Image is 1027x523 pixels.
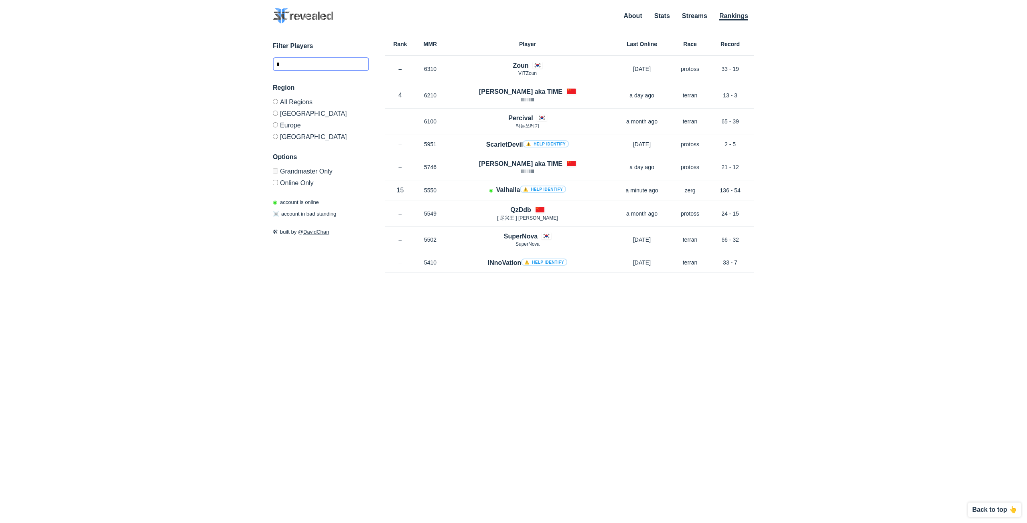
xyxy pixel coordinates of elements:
p: [DATE] [610,236,674,244]
span: 타는쓰레기 [516,123,540,129]
p: 15 [385,186,415,195]
p: a month ago [610,117,674,125]
p: protoss [674,210,706,218]
h6: MMR [415,41,445,47]
p: – [385,140,415,148]
h6: Player [445,41,610,47]
span: llllllllllll [521,169,534,174]
p: protoss [674,163,706,171]
h3: Filter Players [273,41,369,51]
span: ☠️ [273,211,279,217]
p: [DATE] [610,140,674,148]
p: 66 - 32 [706,236,754,244]
p: Back to top 👆 [972,507,1017,513]
p: terran [674,258,706,267]
p: 4 [385,91,415,100]
input: Online Only [273,180,278,185]
p: 2 - 5 [706,140,754,148]
img: SC2 Revealed [273,8,333,24]
p: 24 - 15 [706,210,754,218]
h4: Zoun [513,61,528,70]
p: 5502 [415,236,445,244]
label: All Regions [273,99,369,107]
input: All Regions [273,99,278,104]
span: ◉ [273,199,277,205]
span: Account is laddering [489,188,493,193]
p: 6310 [415,65,445,73]
input: Grandmaster Only [273,168,278,174]
p: zerg [674,186,706,194]
span: [ 尽兴王 ] [PERSON_NAME] [497,215,558,221]
p: 5549 [415,210,445,218]
p: – [385,258,415,267]
label: Only Show accounts currently in Grandmaster [273,168,369,177]
span: VITZoun [518,71,537,76]
h4: INnoVation [488,258,567,267]
p: 65 - 39 [706,117,754,125]
p: – [385,65,415,73]
p: a month ago [610,210,674,218]
span: llllllllllll [521,97,534,103]
input: Europe [273,122,278,127]
p: – [385,163,415,171]
p: 6100 [415,117,445,125]
h4: Percival [508,113,533,123]
p: protoss [674,140,706,148]
p: 33 - 19 [706,65,754,73]
h6: Race [674,41,706,47]
h4: [PERSON_NAME] aka TIME [479,87,562,96]
p: 6210 [415,91,445,99]
label: Only show accounts currently laddering [273,177,369,186]
label: Europe [273,119,369,131]
a: DavidChan [303,229,329,235]
h4: ScarletDevil [486,140,569,149]
p: terran [674,117,706,125]
p: – [385,236,415,244]
label: [GEOGRAPHIC_DATA] [273,107,369,119]
p: protoss [674,65,706,73]
input: [GEOGRAPHIC_DATA] [273,134,278,139]
a: ⚠️ Help identify [520,186,566,193]
p: terran [674,91,706,99]
h4: SuperNova [504,232,538,241]
span: SuperNova [516,241,540,247]
p: built by @ [273,228,369,236]
h6: Rank [385,41,415,47]
p: – [385,117,415,125]
h3: Options [273,152,369,162]
a: ⚠️ Help identify [521,258,567,266]
h6: Record [706,41,754,47]
p: terran [674,236,706,244]
h6: Last Online [610,41,674,47]
p: a day ago [610,163,674,171]
input: [GEOGRAPHIC_DATA] [273,111,278,116]
h4: Valhalla [496,185,566,194]
p: 13 - 3 [706,91,754,99]
p: 5951 [415,140,445,148]
p: account is online [273,198,319,206]
h4: QzDdb [510,205,531,214]
a: ⚠️ Help identify [523,140,569,147]
p: – [385,210,415,218]
p: 5550 [415,186,445,194]
p: 5746 [415,163,445,171]
span: 🛠 [273,229,278,235]
a: Stats [654,12,670,19]
p: [DATE] [610,258,674,267]
h4: [PERSON_NAME] aka TIME [479,159,562,168]
p: [DATE] [610,65,674,73]
h3: Region [273,83,369,93]
p: account in bad standing [273,210,336,218]
p: 21 - 12 [706,163,754,171]
p: a day ago [610,91,674,99]
a: Rankings [719,12,748,20]
label: [GEOGRAPHIC_DATA] [273,131,369,140]
a: About [624,12,642,19]
p: 136 - 54 [706,186,754,194]
p: 33 - 7 [706,258,754,267]
p: a minute ago [610,186,674,194]
a: Streams [682,12,707,19]
p: 5410 [415,258,445,267]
